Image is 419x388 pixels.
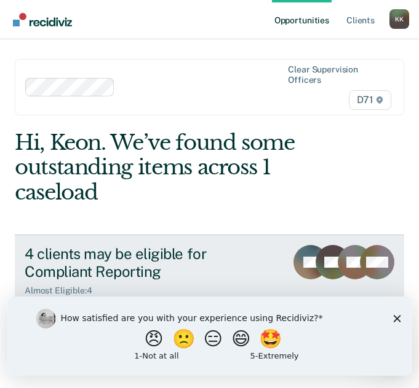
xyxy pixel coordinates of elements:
div: Clear supervision officers [288,64,389,85]
a: 4 clients may be eligible for Compliant ReportingAlmost Eligible:4View all [15,235,404,349]
img: Recidiviz [13,13,72,26]
div: Almost Eligible : 4 [25,285,102,296]
div: View all [25,295,94,319]
div: 4 clients may be eligible for Compliant Reporting [25,245,276,281]
span: D71 [349,90,391,110]
div: Hi, Keon. We’ve found some outstanding items across 1 caseload [15,130,326,205]
button: Profile dropdown button [389,9,409,29]
iframe: Survey by Kim from Recidiviz [7,297,412,376]
div: K K [389,9,409,29]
